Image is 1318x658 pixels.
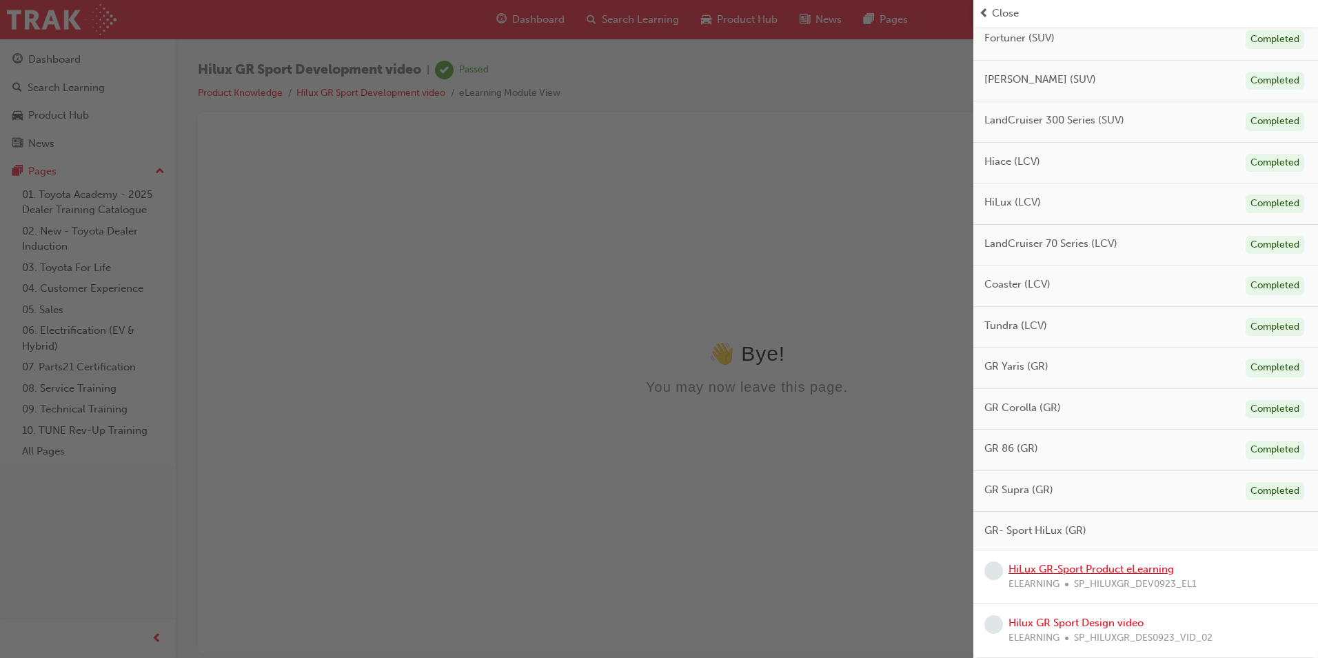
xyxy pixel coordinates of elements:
[1246,482,1304,501] div: Completed
[984,236,1117,252] span: LandCruiser 70 Series (LCV)
[1008,617,1144,629] a: Hilux GR Sport Design video
[984,359,1048,375] span: GR Yaris (GR)
[1008,630,1060,646] span: ELEARNING
[1008,563,1174,575] a: HiLux GR-Sport Product eLearning
[984,195,1041,210] span: HiLux (LCV)
[979,6,1312,21] button: prev-iconClose
[1246,30,1304,49] div: Completed
[984,561,1003,580] span: learningRecordVerb_NONE-icon
[984,615,1003,634] span: learningRecordVerb_NONE-icon
[1074,577,1197,592] span: SP_HILUXGR_DEV0923_EL1
[1246,112,1304,131] div: Completed
[1246,72,1304,90] div: Completed
[1246,236,1304,255] div: Completed
[984,482,1053,498] span: GR Supra (GR)
[1246,441,1304,459] div: Completed
[6,207,1071,231] div: 👋 Bye!
[984,277,1051,292] span: Coaster (LCV)
[984,30,1055,46] span: Fortuner (SUV)
[1246,359,1304,377] div: Completed
[984,400,1061,416] span: GR Corolla (GR)
[984,72,1096,88] span: [PERSON_NAME] (SUV)
[984,441,1038,457] span: GR 86 (GR)
[1246,318,1304,337] div: Completed
[1074,630,1213,646] span: SP_HILUXGR_DES0923_VID_02
[984,318,1047,334] span: Tundra (LCV)
[6,245,1071,261] div: You may now leave this page.
[992,6,1019,21] span: Close
[1246,154,1304,172] div: Completed
[984,154,1040,170] span: Hiace (LCV)
[1246,195,1304,213] div: Completed
[1246,400,1304,419] div: Completed
[1246,277,1304,295] div: Completed
[979,6,989,21] span: prev-icon
[984,112,1124,128] span: LandCruiser 300 Series (SUV)
[984,523,1086,539] span: GR- Sport HiLux (GR)
[1008,577,1060,592] span: ELEARNING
